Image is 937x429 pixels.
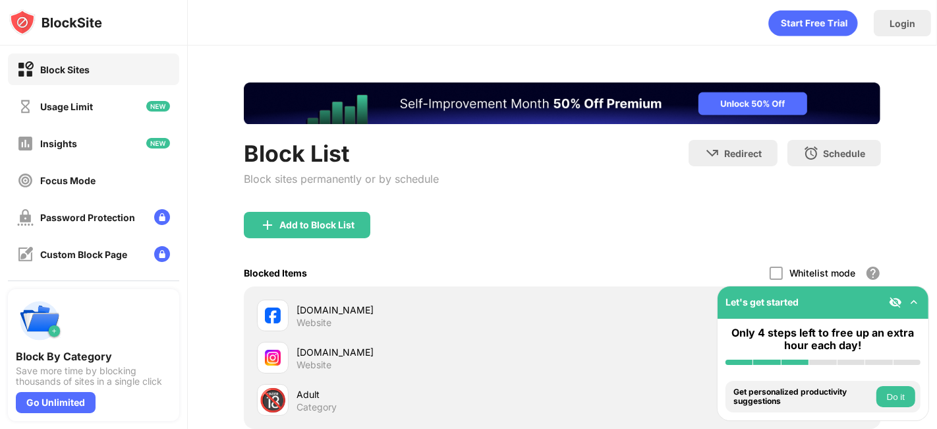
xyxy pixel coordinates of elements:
[733,387,873,407] div: Get personalized productivity suggestions
[40,175,96,186] div: Focus Mode
[40,212,135,223] div: Password Protection
[265,350,281,366] img: favicons
[297,401,337,413] div: Category
[297,317,331,329] div: Website
[17,135,34,152] img: insights-off.svg
[297,387,562,401] div: Adult
[17,246,34,263] img: customize-block-page-off.svg
[40,138,77,149] div: Insights
[725,296,799,308] div: Let's get started
[17,209,34,226] img: password-protection-off.svg
[17,172,34,189] img: focus-off.svg
[768,10,858,36] div: animation
[40,64,90,75] div: Block Sites
[244,82,880,124] iframe: Banner
[16,366,171,387] div: Save more time by blocking thousands of sites in a single click
[16,392,96,413] div: Go Unlimited
[146,101,170,112] img: new-icon.svg
[146,138,170,148] img: new-icon.svg
[154,209,170,225] img: lock-menu.svg
[244,267,307,279] div: Blocked Items
[876,386,915,407] button: Do it
[40,249,127,260] div: Custom Block Page
[789,267,856,279] div: Whitelist mode
[890,18,915,29] div: Login
[9,9,102,36] img: logo-blocksite.svg
[16,297,63,345] img: push-categories.svg
[40,101,93,112] div: Usage Limit
[297,359,331,371] div: Website
[297,303,562,317] div: [DOMAIN_NAME]
[297,345,562,359] div: [DOMAIN_NAME]
[17,98,34,115] img: time-usage-off.svg
[279,220,355,230] div: Add to Block List
[244,140,439,167] div: Block List
[16,350,171,363] div: Block By Category
[823,148,865,159] div: Schedule
[17,61,34,78] img: block-on.svg
[725,327,921,352] div: Only 4 steps left to free up an extra hour each day!
[265,308,281,323] img: favicons
[889,296,902,309] img: eye-not-visible.svg
[724,148,762,159] div: Redirect
[259,387,287,414] div: 🔞
[244,172,439,185] div: Block sites permanently or by schedule
[154,246,170,262] img: lock-menu.svg
[907,296,921,309] img: omni-setup-toggle.svg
